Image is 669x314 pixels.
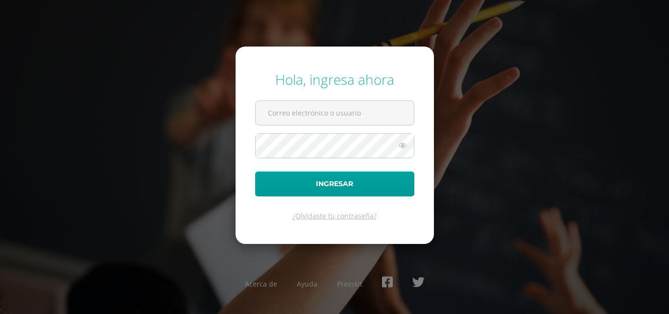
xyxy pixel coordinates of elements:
[255,171,414,196] button: Ingresar
[245,279,277,289] a: Acerca de
[256,101,414,125] input: Correo electrónico o usuario
[297,279,317,289] a: Ayuda
[255,70,414,89] div: Hola, ingresa ahora
[292,211,377,220] a: ¿Olvidaste tu contraseña?
[337,279,362,289] a: Presskit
